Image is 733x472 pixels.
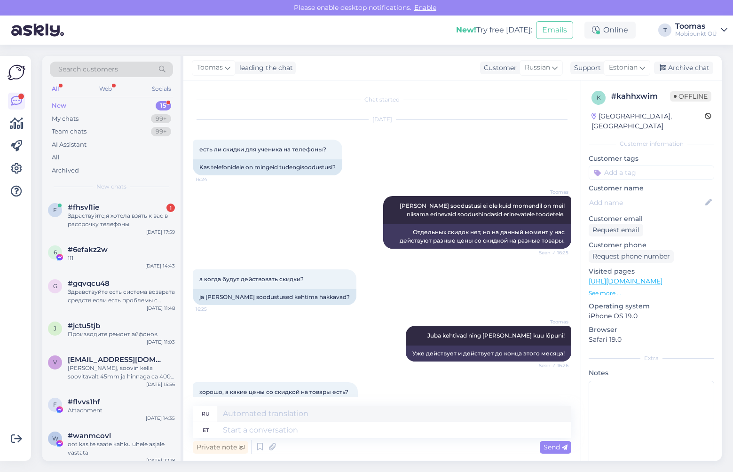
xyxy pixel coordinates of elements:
[589,214,714,224] p: Customer email
[675,30,717,38] div: Mobipunkt OÜ
[589,267,714,276] p: Visited pages
[146,415,175,422] div: [DATE] 14:35
[589,335,714,345] p: Safari 19.0
[533,189,568,196] span: Toomas
[589,325,714,335] p: Browser
[196,306,231,313] span: 16:25
[589,224,643,236] div: Request email
[570,63,601,73] div: Support
[658,24,671,37] div: T
[150,83,173,95] div: Socials
[589,140,714,148] div: Customer information
[589,354,714,362] div: Extra
[146,381,175,388] div: [DATE] 15:56
[589,311,714,321] p: iPhone OS 19.0
[589,154,714,164] p: Customer tags
[68,398,100,406] span: #flvvs1hf
[199,388,348,395] span: хорошо, а какие цены со скидкой на товары есть?
[68,322,100,330] span: #jctu5tjb
[68,406,175,415] div: Attachment
[197,63,223,73] span: Toomas
[406,346,571,362] div: Уже действует и действует до конца этого месяца!
[97,83,114,95] div: Web
[589,277,662,285] a: [URL][DOMAIN_NAME]
[533,362,568,369] span: Seen ✓ 16:26
[199,146,326,153] span: есть ли скидки для ученика на телефоны?
[203,422,209,438] div: et
[54,249,57,256] span: 6
[68,279,110,288] span: #gqvqcu48
[52,114,79,124] div: My chats
[68,245,108,254] span: #6efakz2w
[166,204,175,212] div: 1
[151,114,171,124] div: 99+
[589,197,703,208] input: Add name
[146,457,175,464] div: [DATE] 22:18
[53,401,57,408] span: f
[193,115,571,124] div: [DATE]
[675,23,727,38] a: ToomasMobipunkt OÜ
[50,83,61,95] div: All
[53,206,57,213] span: f
[589,368,714,378] p: Notes
[68,212,175,228] div: Здраствуйте,я хотела взять к вас в рассрочку телефоны
[68,440,175,457] div: oot kas te saate kahku uhele asjale vastata
[96,182,126,191] span: New chats
[591,111,705,131] div: [GEOGRAPHIC_DATA], [GEOGRAPHIC_DATA]
[68,288,175,305] div: Здравствуйте есть система возврата средств если есть проблемы с товаром
[589,240,714,250] p: Customer phone
[145,262,175,269] div: [DATE] 14:43
[52,435,58,442] span: w
[52,101,66,110] div: New
[52,166,79,175] div: Archived
[675,23,717,30] div: Toomas
[68,364,175,381] div: [PERSON_NAME], soovin kella soovitavalt 45mm ja hinnaga ca 400 eur, et [PERSON_NAME] pealt kõned ...
[53,359,57,366] span: v
[54,325,56,332] span: j
[68,203,99,212] span: #fhsvl1ie
[146,228,175,236] div: [DATE] 17:59
[589,289,714,298] p: See more ...
[52,127,87,136] div: Team chats
[193,441,248,454] div: Private note
[480,63,517,73] div: Customer
[383,224,571,249] div: Отдельных скидок нет, но на данный момент у нас действуют разные цены со скидкой на разные товары.
[68,254,175,262] div: 111
[597,94,601,101] span: k
[584,22,636,39] div: Online
[654,62,713,74] div: Archive chat
[533,249,568,256] span: Seen ✓ 16:25
[68,432,111,440] span: #wanmcovl
[193,159,342,175] div: Kas telefonidele on mingeid tudengisoodustusi?
[236,63,293,73] div: leading the chat
[589,250,674,263] div: Request phone number
[589,165,714,180] input: Add a tag
[68,330,175,338] div: Производите ремонт айфонов
[156,101,171,110] div: 15
[411,3,439,12] span: Enable
[589,183,714,193] p: Customer name
[525,63,550,73] span: Russian
[8,63,25,81] img: Askly Logo
[68,355,166,364] span: vjatseslav.esnar@mail.ee
[52,140,87,149] div: AI Assistant
[611,91,670,102] div: # kahhxwim
[147,305,175,312] div: [DATE] 11:48
[544,443,567,451] span: Send
[609,63,638,73] span: Estonian
[533,318,568,325] span: Toomas
[193,289,356,305] div: ja [PERSON_NAME] soodustused kehtima hakkavad?
[427,332,565,339] span: Juba kehtivad ning [PERSON_NAME] kuu lõpuni!
[196,176,231,183] span: 16:24
[151,127,171,136] div: 99+
[147,338,175,346] div: [DATE] 11:03
[400,202,566,218] span: [PERSON_NAME] soodustusi ei ole kuid momendil on meil niisama erinevaid soodushindasid erinevatel...
[193,95,571,104] div: Chat started
[199,275,304,283] span: а когда будут действовать скидки?
[456,25,476,34] b: New!
[536,21,573,39] button: Emails
[52,153,60,162] div: All
[589,301,714,311] p: Operating system
[202,406,210,422] div: ru
[670,91,711,102] span: Offline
